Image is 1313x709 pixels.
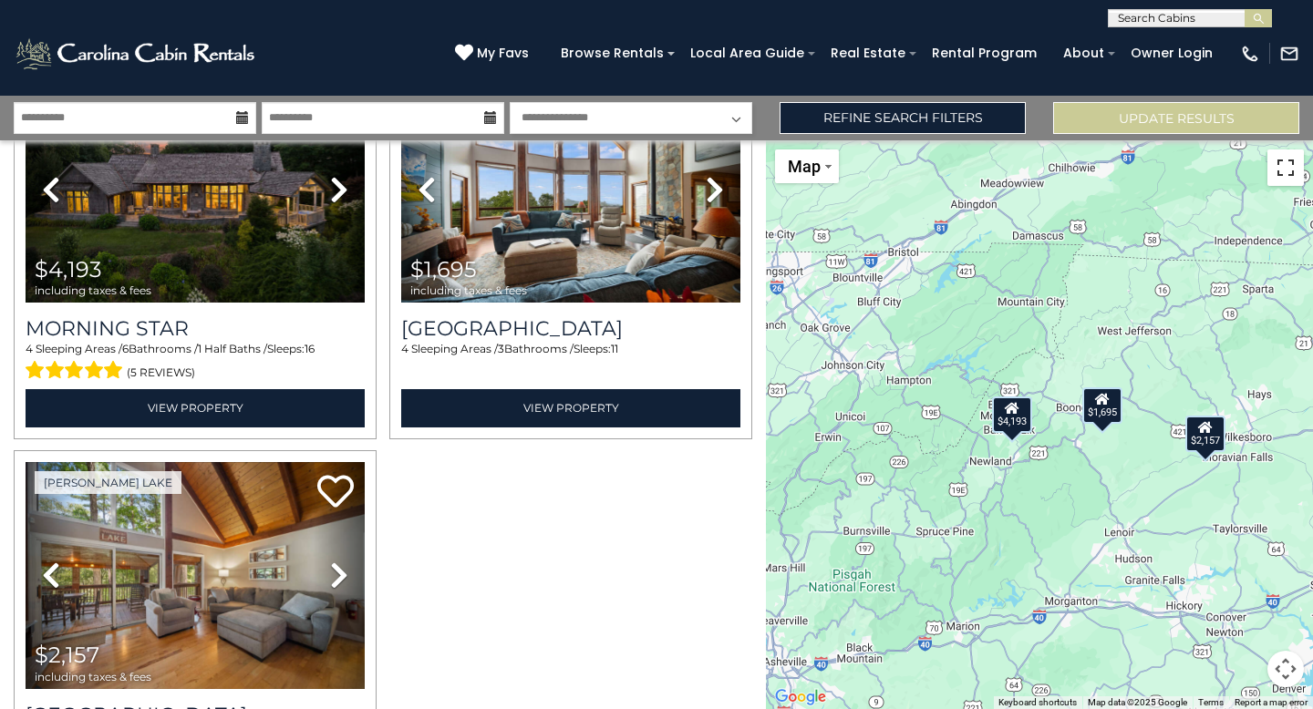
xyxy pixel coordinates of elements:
span: $2,157 [35,642,99,668]
button: Update Results [1053,102,1299,134]
a: [PERSON_NAME] Lake [35,471,181,494]
img: phone-regular-white.png [1240,44,1260,64]
div: $2,157 [1185,416,1225,452]
img: mail-regular-white.png [1279,44,1299,64]
button: Map camera controls [1267,651,1304,687]
span: My Favs [477,44,529,63]
button: Keyboard shortcuts [998,696,1077,709]
span: 4 [26,342,33,355]
button: Change map style [775,149,839,183]
span: including taxes & fees [35,671,151,683]
a: Open this area in Google Maps (opens a new window) [770,685,831,709]
span: 6 [122,342,129,355]
span: (5 reviews) [127,361,195,385]
a: Owner Login [1122,39,1222,67]
a: Rental Program [923,39,1046,67]
a: Browse Rentals [552,39,673,67]
a: My Favs [455,44,533,64]
span: 16 [305,342,315,355]
div: $1,695 [1082,387,1122,424]
span: $4,193 [35,256,102,283]
div: $4,193 [992,396,1032,433]
a: Real Estate [822,39,915,67]
img: thumbnail_169201214.jpeg [401,76,740,303]
a: About [1054,39,1113,67]
a: Report a map error [1235,697,1308,707]
a: Add to favorites [317,473,354,512]
span: 4 [401,342,408,355]
span: $1,695 [410,256,477,283]
span: 11 [611,342,618,355]
a: Terms (opens in new tab) [1198,697,1224,707]
img: White-1-2.png [14,36,260,72]
span: Map data ©2025 Google [1088,697,1187,707]
a: [GEOGRAPHIC_DATA] [401,316,740,341]
button: Toggle fullscreen view [1267,149,1304,186]
a: View Property [401,389,740,426]
img: thumbnail_163276265.jpeg [26,76,365,303]
span: including taxes & fees [35,284,151,296]
img: thumbnail_169036678.jpeg [26,462,365,689]
a: View Property [26,389,365,426]
span: 3 [498,342,504,355]
h3: Parkway Place [401,316,740,341]
a: Refine Search Filters [780,102,1026,134]
img: Google [770,685,831,709]
a: Local Area Guide [681,39,813,67]
a: Morning Star [26,316,365,341]
div: Sleeping Areas / Bathrooms / Sleeps: [26,341,365,385]
span: Map [788,157,821,176]
div: Sleeping Areas / Bathrooms / Sleeps: [401,341,740,385]
span: including taxes & fees [410,284,527,296]
span: 1 Half Baths / [198,342,267,355]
